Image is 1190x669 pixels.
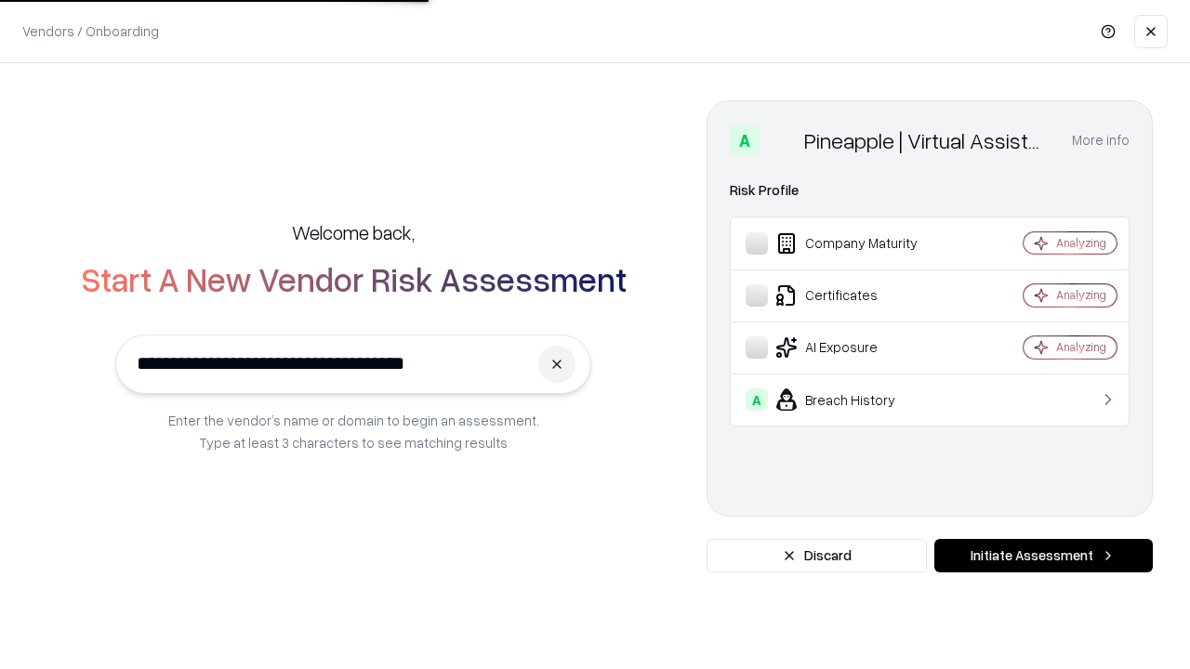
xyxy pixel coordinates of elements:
[746,232,968,255] div: Company Maturity
[1056,235,1106,251] div: Analyzing
[746,388,768,411] div: A
[934,539,1153,572] button: Initiate Assessment
[1072,124,1130,157] button: More info
[168,409,539,453] p: Enter the vendor’s name or domain to begin an assessment. Type at least 3 characters to see match...
[707,539,927,572] button: Discard
[292,219,415,245] h5: Welcome back,
[767,125,797,155] img: Pineapple | Virtual Assistant Agency
[746,336,968,359] div: AI Exposure
[804,125,1050,155] div: Pineapple | Virtual Assistant Agency
[1056,287,1106,303] div: Analyzing
[746,388,968,411] div: Breach History
[1056,339,1106,355] div: Analyzing
[81,260,627,297] h2: Start A New Vendor Risk Assessment
[730,125,760,155] div: A
[746,284,968,307] div: Certificates
[22,21,159,41] p: Vendors / Onboarding
[730,179,1130,202] div: Risk Profile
